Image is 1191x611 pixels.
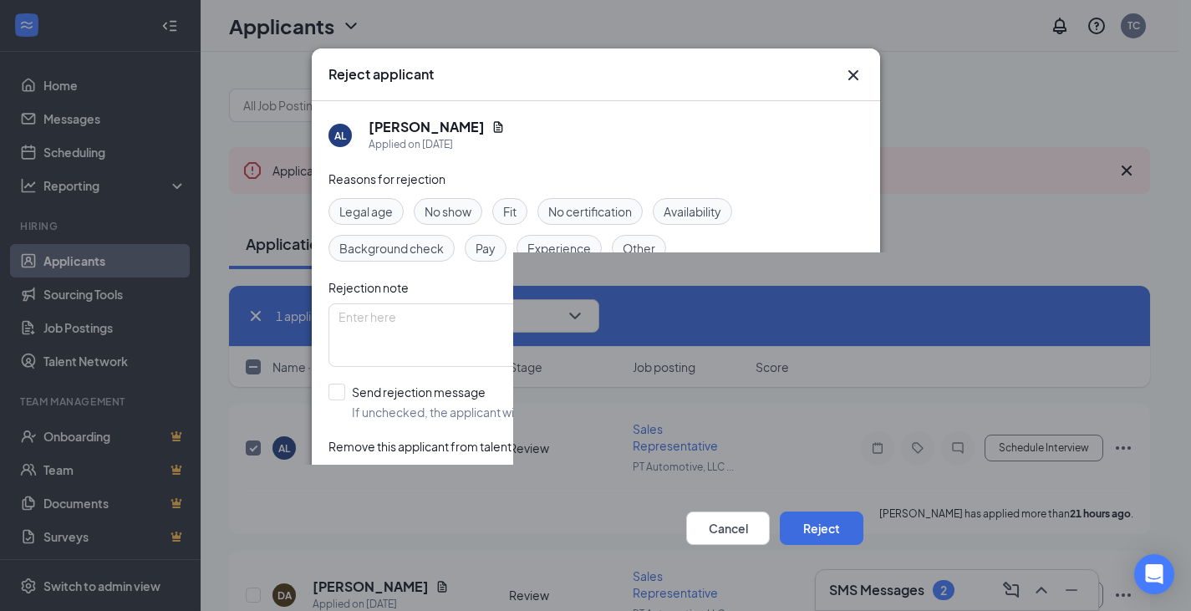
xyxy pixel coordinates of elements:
button: Reject [780,512,863,546]
button: Cancel [686,512,770,546]
span: Availability [664,202,721,221]
div: Applied on [DATE] [369,136,505,153]
span: Rejection note [328,280,409,295]
span: Pay [476,239,496,257]
span: Legal age [339,202,393,221]
div: Open Intercom Messenger [1134,554,1174,594]
span: Background check [339,239,444,257]
h3: Reject applicant [328,65,434,84]
span: Remove this applicant from talent network? [328,439,565,454]
span: Reasons for rejection [328,171,445,186]
span: Other [623,239,655,257]
div: AL [334,129,346,143]
button: Close [843,65,863,85]
h5: [PERSON_NAME] [369,118,485,136]
span: Yes [369,469,389,489]
svg: Document [491,120,505,134]
svg: Cross [843,65,863,85]
span: No show [425,202,471,221]
span: Experience [527,239,591,257]
span: Fit [503,202,517,221]
span: No certification [548,202,632,221]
